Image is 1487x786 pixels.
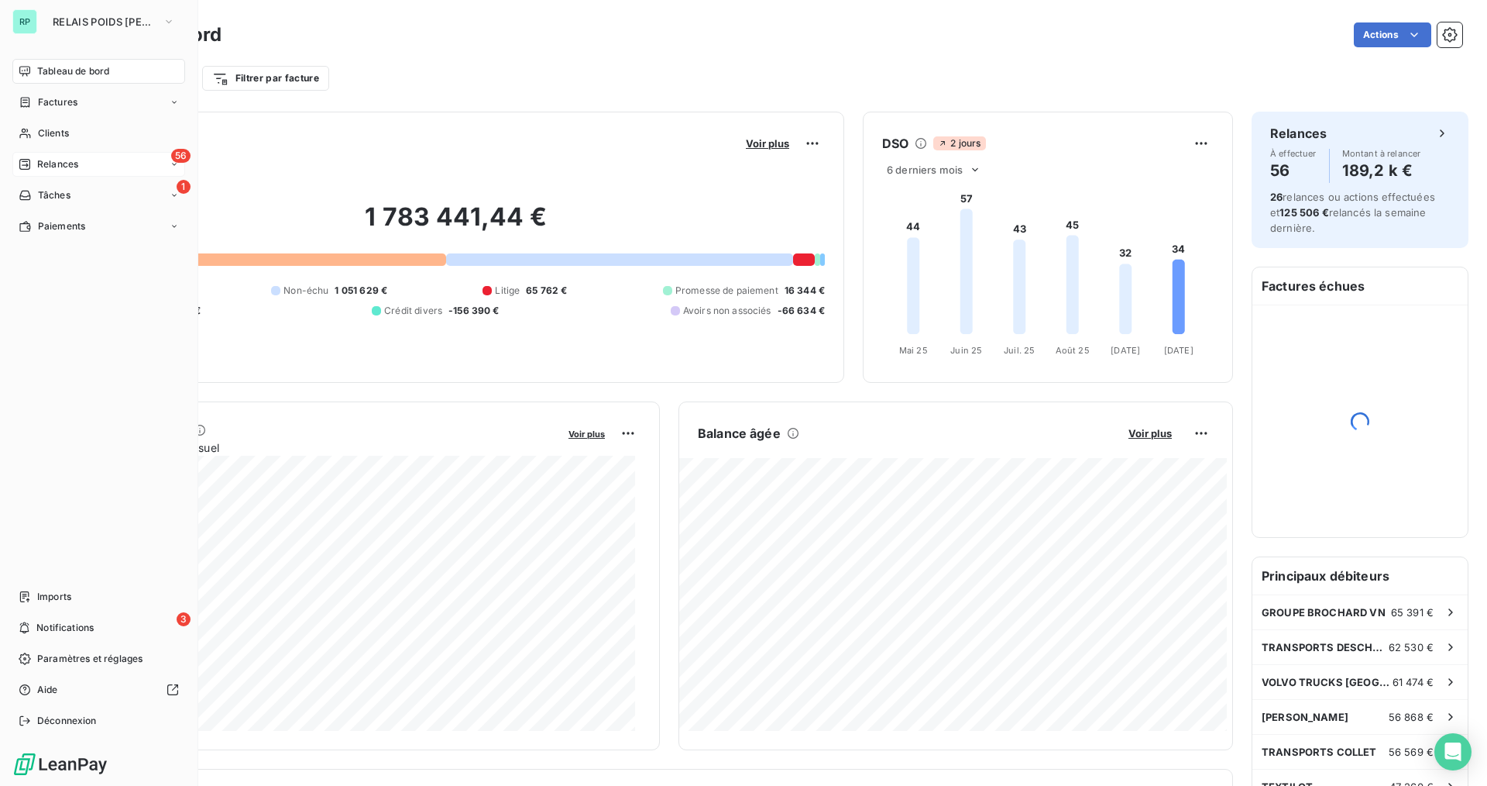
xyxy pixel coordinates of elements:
span: RELAIS POIDS [PERSON_NAME] [53,16,156,28]
span: Crédit divers [384,304,442,318]
span: 65 762 € [526,284,567,298]
span: Montant à relancer [1342,149,1421,158]
button: Voir plus [1124,426,1176,440]
h6: Balance âgée [698,424,781,443]
h6: Principaux débiteurs [1252,557,1468,595]
h4: 189,2 k € [1342,158,1421,183]
span: [PERSON_NAME] [1262,711,1348,723]
button: Actions [1354,22,1431,47]
span: 3 [177,612,191,626]
button: Voir plus [564,426,610,440]
h6: DSO [882,134,908,153]
span: Avoirs non associés [683,304,771,318]
span: 56 868 € [1389,711,1434,723]
span: TRANSPORTS COLLET [1262,746,1377,758]
span: relances ou actions effectuées et relancés la semaine dernière. [1270,191,1435,234]
span: 125 506 € [1279,206,1328,219]
span: Notifications [36,621,94,635]
h2: 1 783 441,44 € [88,202,825,248]
tspan: Juin 25 [950,345,982,356]
span: GROUPE BROCHARD VN [1262,606,1386,619]
span: Voir plus [568,429,605,440]
span: VOLVO TRUCKS [GEOGRAPHIC_DATA] [1262,676,1393,688]
span: Factures [38,95,77,109]
span: À effectuer [1270,149,1317,158]
span: 1 051 629 € [335,284,387,298]
span: 56 569 € [1389,746,1434,758]
span: Litige [495,284,520,298]
span: -156 390 € [448,304,500,318]
tspan: [DATE] [1111,345,1140,356]
span: Paramètres et réglages [37,652,143,666]
span: 26 [1270,191,1283,203]
span: Relances [37,157,78,171]
span: Promesse de paiement [675,284,778,298]
span: Tâches [38,188,70,202]
tspan: Mai 25 [899,345,928,356]
div: RP [12,9,37,34]
span: Paiements [38,219,85,233]
span: Non-échu [283,284,328,298]
span: 65 391 € [1391,606,1434,619]
span: 1 [177,180,191,194]
span: Imports [37,590,71,604]
span: Clients [38,126,69,140]
div: Open Intercom Messenger [1434,733,1472,770]
span: Tableau de bord [37,64,109,78]
span: 56 [171,149,191,163]
button: Voir plus [741,136,794,150]
tspan: Août 25 [1056,345,1090,356]
span: 62 530 € [1389,641,1434,653]
tspan: [DATE] [1164,345,1193,356]
span: Déconnexion [37,714,97,728]
h6: Relances [1270,124,1327,143]
img: Logo LeanPay [12,752,108,777]
h4: 56 [1270,158,1317,183]
button: Filtrer par facture [202,66,329,91]
h6: Factures échues [1252,267,1468,305]
span: 2 jours [933,136,985,150]
span: 61 474 € [1393,676,1434,688]
span: Chiffre d'affaires mensuel [88,440,558,456]
span: Voir plus [1128,427,1172,440]
span: TRANSPORTS DESCHATRETTES SAS [1262,641,1389,653]
span: 16 344 € [785,284,825,298]
span: 6 derniers mois [887,164,963,176]
a: Aide [12,677,185,702]
tspan: Juil. 25 [1004,345,1035,356]
span: Voir plus [746,137,789,150]
span: Aide [37,683,58,697]
span: -66 634 € [778,304,825,318]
